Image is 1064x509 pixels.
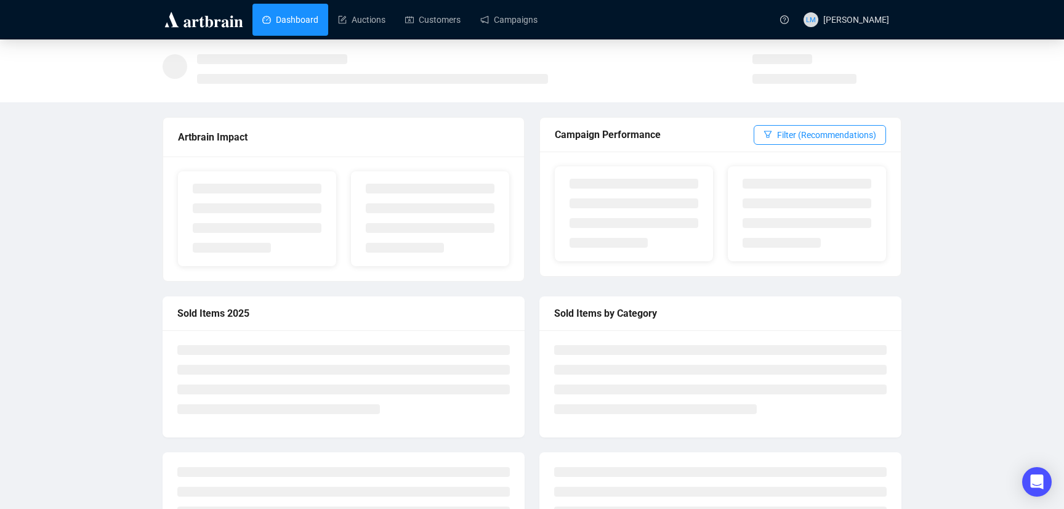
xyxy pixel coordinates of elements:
a: Dashboard [262,4,318,36]
span: filter [764,130,772,139]
div: Campaign Performance [555,127,754,142]
span: Filter (Recommendations) [777,128,876,142]
div: Sold Items by Category [554,306,887,321]
div: Open Intercom Messenger [1022,467,1052,497]
a: Customers [405,4,461,36]
img: logo [163,10,245,30]
button: Filter (Recommendations) [754,125,886,145]
span: [PERSON_NAME] [823,15,889,25]
a: Auctions [338,4,385,36]
span: question-circle [780,15,789,24]
div: Artbrain Impact [178,129,509,145]
a: Campaigns [480,4,538,36]
div: Sold Items 2025 [177,306,510,321]
span: LM [806,14,816,25]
